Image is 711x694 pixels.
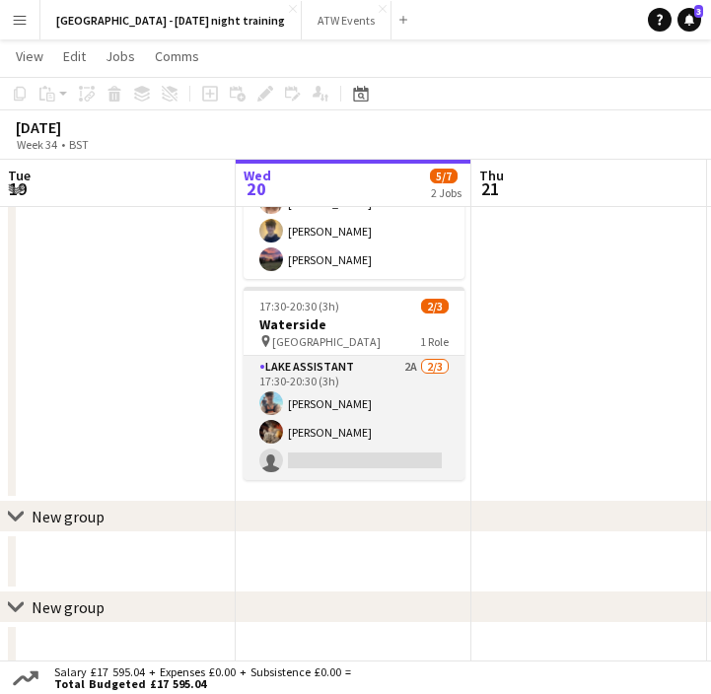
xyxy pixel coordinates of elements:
[244,287,464,480] app-job-card: 17:30-20:30 (3h)2/3Waterside [GEOGRAPHIC_DATA]1 RoleLake Assistant2A2/317:30-20:30 (3h)[PERSON_NA...
[244,167,271,184] span: Wed
[241,177,271,200] span: 20
[16,117,134,137] div: [DATE]
[42,666,355,690] div: Salary £17 595.04 + Expenses £0.00 + Subsistence £0.00 =
[40,1,302,39] button: [GEOGRAPHIC_DATA] - [DATE] night training
[272,334,381,349] span: [GEOGRAPHIC_DATA]
[5,177,31,200] span: 19
[479,167,504,184] span: Thu
[244,315,464,333] h3: Waterside
[420,334,449,349] span: 1 Role
[8,167,31,184] span: Tue
[302,1,391,39] button: ATW Events
[32,507,105,526] div: New group
[8,43,51,69] a: View
[147,43,207,69] a: Comms
[63,47,86,65] span: Edit
[430,169,458,183] span: 5/7
[259,299,339,313] span: 17:30-20:30 (3h)
[69,137,89,152] div: BST
[694,5,703,18] span: 3
[244,356,464,480] app-card-role: Lake Assistant2A2/317:30-20:30 (3h)[PERSON_NAME][PERSON_NAME]
[677,8,701,32] a: 3
[54,678,351,690] span: Total Budgeted £17 595.04
[106,47,135,65] span: Jobs
[244,155,464,279] app-card-role: Water Safety Team3/317:30-20:30 (3h)[PERSON_NAME][PERSON_NAME][PERSON_NAME]
[12,137,61,152] span: Week 34
[98,43,143,69] a: Jobs
[32,597,105,617] div: New group
[55,43,94,69] a: Edit
[431,185,462,200] div: 2 Jobs
[476,177,504,200] span: 21
[421,299,449,313] span: 2/3
[155,47,199,65] span: Comms
[16,47,43,65] span: View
